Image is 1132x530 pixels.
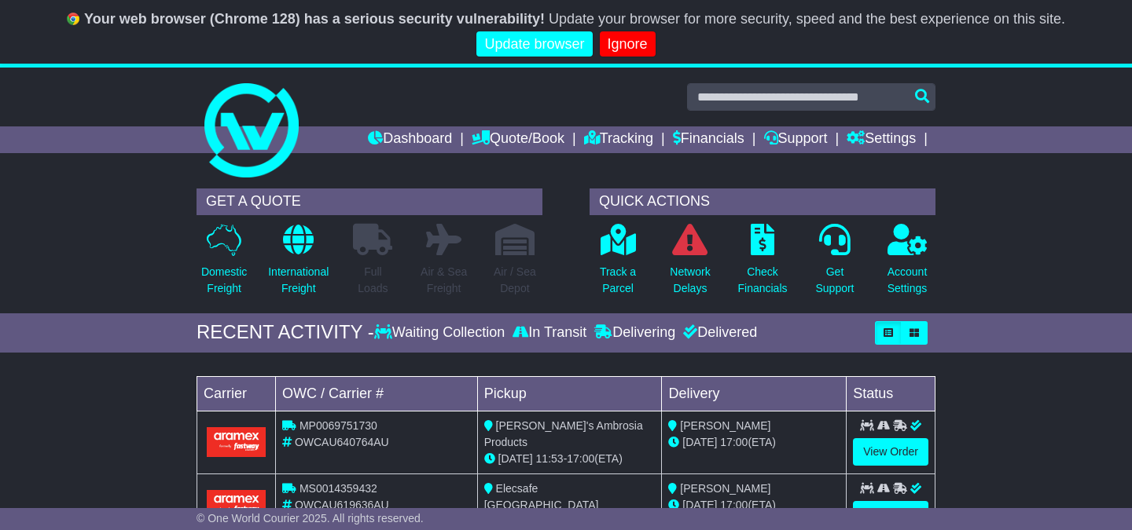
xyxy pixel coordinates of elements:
div: - (ETA) [484,451,656,467]
span: 17:00 [720,499,748,511]
div: Delivered [679,324,757,342]
td: Pickup [477,376,662,411]
span: OWCAU619636AU [295,499,389,511]
div: (ETA) [668,497,840,514]
p: Get Support [815,264,854,297]
a: DomesticFreight [200,223,248,305]
span: MP0069751730 [300,419,377,432]
a: Financials [673,126,744,153]
a: Settings [847,126,916,153]
a: CheckFinancials [737,223,788,305]
a: Ignore [600,31,656,57]
span: Update your browser for more security, speed and the best experience on this site. [549,11,1065,27]
span: [DATE] [682,436,717,448]
span: MS0014359432 [300,482,377,495]
img: Aramex.png [207,427,266,456]
p: Account Settings [888,264,928,297]
p: Full Loads [353,264,392,297]
span: 17:00 [567,452,594,465]
a: Tracking [584,126,653,153]
p: Domestic Freight [201,264,247,297]
td: Carrier [197,376,276,411]
p: Air & Sea Freight [421,264,467,297]
div: In Transit [509,324,590,342]
span: [PERSON_NAME] [680,419,770,432]
div: RECENT ACTIVITY - [197,321,374,344]
a: Update browser [476,31,592,57]
span: 11:53 [536,452,564,465]
span: OWCAU640764AU [295,436,389,448]
a: Dashboard [368,126,452,153]
p: Track a Parcel [600,264,636,297]
a: Quote/Book [472,126,564,153]
img: Aramex.png [207,490,266,519]
td: Status [847,376,935,411]
div: Waiting Collection [374,324,509,342]
a: InternationalFreight [267,223,329,305]
a: GetSupport [814,223,855,305]
a: Support [764,126,828,153]
p: Air / Sea Depot [494,264,536,297]
span: 17:00 [720,436,748,448]
span: [DATE] [498,452,533,465]
span: [DATE] [682,499,717,511]
a: View Order [853,501,928,528]
td: Delivery [662,376,847,411]
a: NetworkDelays [669,223,711,305]
b: Your web browser (Chrome 128) has a serious security vulnerability! [84,11,545,27]
a: View Order [853,438,928,466]
a: Track aParcel [599,223,637,305]
div: QUICK ACTIONS [590,188,935,215]
p: Network Delays [670,264,710,297]
div: GET A QUOTE [197,188,542,215]
span: [PERSON_NAME] [680,482,770,495]
p: Check Financials [737,264,787,297]
span: © One World Courier 2025. All rights reserved. [197,512,424,525]
div: (ETA) [668,434,840,451]
span: [PERSON_NAME]'s Ambrosia Products [484,419,643,448]
td: OWC / Carrier # [276,376,478,411]
a: AccountSettings [887,223,928,305]
p: International Freight [268,264,329,297]
div: Delivering [590,324,679,342]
